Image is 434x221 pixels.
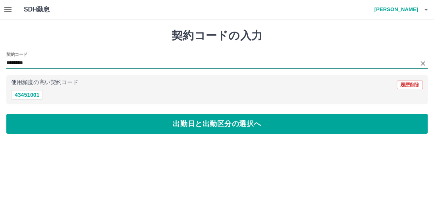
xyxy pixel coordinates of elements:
button: Clear [417,58,428,69]
button: 履歴削除 [397,81,423,89]
h2: 契約コード [6,51,27,58]
p: 使用頻度の高い契約コード [11,80,78,85]
button: 出勤日と出勤区分の選択へ [6,114,428,134]
button: 43451001 [11,90,43,100]
h1: 契約コードの入力 [6,29,428,42]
